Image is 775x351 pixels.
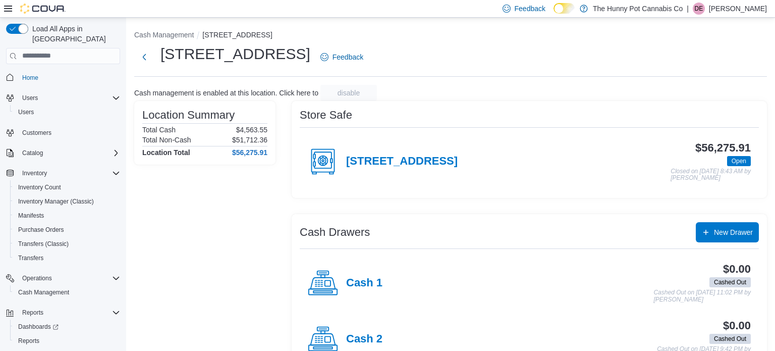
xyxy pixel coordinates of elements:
[14,181,120,193] span: Inventory Count
[2,271,124,285] button: Operations
[723,320,751,332] h3: $0.00
[2,125,124,140] button: Customers
[18,197,94,206] span: Inventory Manager (Classic)
[134,47,154,67] button: Next
[18,92,120,104] span: Users
[14,335,120,347] span: Reports
[18,323,59,331] span: Dashboards
[14,106,38,118] a: Users
[18,254,43,262] span: Transfers
[22,129,51,137] span: Customers
[28,24,120,44] span: Load All Apps in [GEOGRAPHIC_DATA]
[232,148,267,157] h4: $56,275.91
[14,321,63,333] a: Dashboards
[18,147,47,159] button: Catalog
[653,289,751,303] p: Cashed Out on [DATE] 11:02 PM by [PERSON_NAME]
[723,263,751,275] h3: $0.00
[300,226,370,238] h3: Cash Drawers
[14,210,120,222] span: Manifests
[14,210,48,222] a: Manifests
[10,334,124,348] button: Reports
[593,3,683,15] p: The Hunny Pot Cannabis Co
[18,71,120,84] span: Home
[14,195,120,208] span: Inventory Manager (Classic)
[18,226,64,234] span: Purchase Orders
[18,72,42,84] a: Home
[18,307,120,319] span: Reports
[695,142,751,154] h3: $56,275.91
[727,156,751,166] span: Open
[202,31,272,39] button: [STREET_ADDRESS]
[142,136,191,144] h6: Total Non-Cash
[22,274,52,282] span: Operations
[300,109,352,121] h3: Store Safe
[10,105,124,119] button: Users
[515,4,545,14] span: Feedback
[687,3,689,15] p: |
[142,148,190,157] h4: Location Total
[709,334,751,344] span: Cashed Out
[18,92,42,104] button: Users
[316,47,367,67] a: Feedback
[14,252,47,264] a: Transfers
[22,74,38,82] span: Home
[10,285,124,299] button: Cash Management
[693,3,705,15] div: Darrel Engleby
[14,238,120,250] span: Transfers (Classic)
[2,306,124,320] button: Reports
[18,147,120,159] span: Catalog
[10,194,124,209] button: Inventory Manager (Classic)
[134,30,767,42] nav: An example of EuiBreadcrumbs
[553,3,575,14] input: Dark Mode
[18,288,69,296] span: Cash Management
[134,31,194,39] button: Cash Management
[18,183,61,191] span: Inventory Count
[346,155,458,168] h4: [STREET_ADDRESS]
[160,44,310,64] h1: [STREET_ADDRESS]
[20,4,66,14] img: Cova
[18,167,120,179] span: Inventory
[2,166,124,180] button: Inventory
[709,277,751,287] span: Cashed Out
[18,272,120,284] span: Operations
[18,127,56,139] a: Customers
[142,109,235,121] h3: Location Summary
[14,335,43,347] a: Reports
[2,70,124,85] button: Home
[2,91,124,105] button: Users
[142,126,176,134] h6: Total Cash
[18,167,51,179] button: Inventory
[14,286,73,298] a: Cash Management
[10,251,124,265] button: Transfers
[338,88,360,98] span: disable
[346,333,382,346] h4: Cash 2
[671,168,751,182] p: Closed on [DATE] 8:43 AM by [PERSON_NAME]
[333,52,363,62] span: Feedback
[10,223,124,237] button: Purchase Orders
[18,212,44,220] span: Manifests
[22,149,43,157] span: Catalog
[22,94,38,102] span: Users
[134,89,318,97] p: Cash management is enabled at this location. Click here to
[14,224,68,236] a: Purchase Orders
[14,321,120,333] span: Dashboards
[714,227,753,237] span: New Drawer
[10,180,124,194] button: Inventory Count
[14,106,120,118] span: Users
[10,209,124,223] button: Manifests
[18,126,120,139] span: Customers
[10,320,124,334] a: Dashboards
[18,240,69,248] span: Transfers (Classic)
[232,136,267,144] p: $51,712.36
[236,126,267,134] p: $4,563.55
[14,181,65,193] a: Inventory Count
[18,272,56,284] button: Operations
[14,252,120,264] span: Transfers
[714,278,746,287] span: Cashed Out
[10,237,124,251] button: Transfers (Classic)
[320,85,377,101] button: disable
[14,238,73,250] a: Transfers (Classic)
[14,286,120,298] span: Cash Management
[18,307,47,319] button: Reports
